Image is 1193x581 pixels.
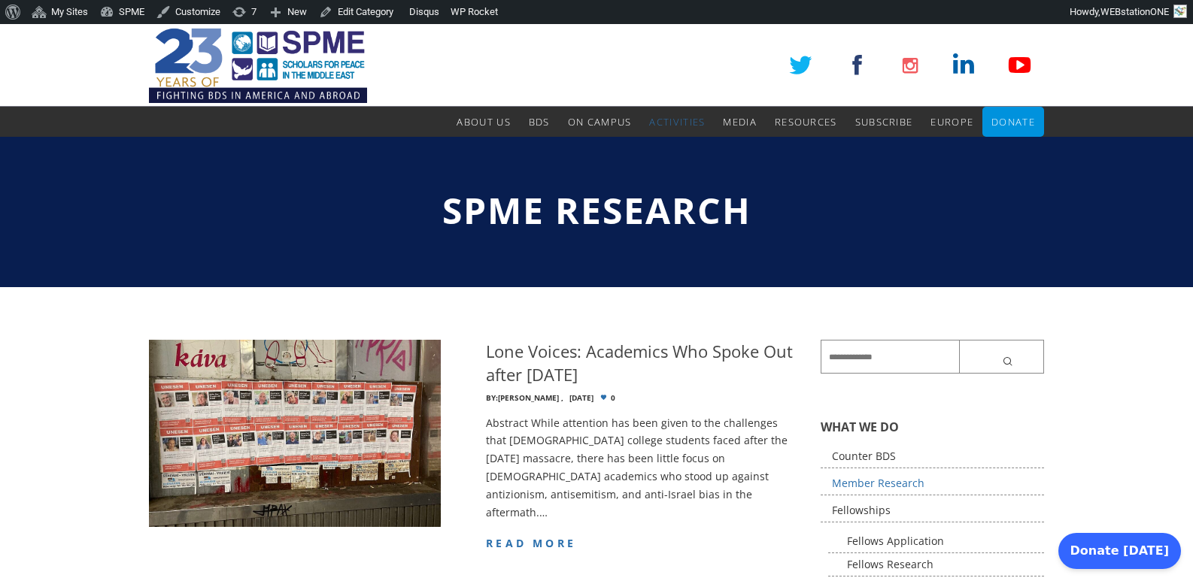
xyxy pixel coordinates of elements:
[486,414,797,522] p: Abstract While attention has been given to the challenges that [DEMOGRAPHIC_DATA] college student...
[775,115,837,129] span: Resources
[991,107,1035,137] a: Donate
[568,107,632,137] a: On Campus
[486,536,576,550] a: READ MORE (opens in a new tab)
[775,107,837,137] a: Resources
[991,115,1035,129] span: Donate
[486,340,797,386] h4: Lone Voices: Academics Who Spoke Out after [DATE]
[529,107,550,137] a: BDS
[498,392,559,403] a: [PERSON_NAME]
[821,472,1045,495] a: Member Research
[1100,6,1169,17] span: WEBstationONE
[930,115,973,129] span: Europe
[821,419,1045,435] h5: WHAT WE DO
[457,107,510,137] a: About Us
[930,107,973,137] a: Europe
[569,394,593,402] time: [DATE]
[486,394,797,402] div: 0
[828,553,1045,576] a: Fellows Research
[649,107,705,137] a: Activities
[568,115,632,129] span: On Campus
[486,536,576,550] span: read more
[529,115,550,129] span: BDS
[149,24,367,107] img: SPME
[149,425,441,439] a: (opens in a new tab)
[723,115,757,129] span: Media
[457,115,510,129] span: About Us
[855,107,913,137] a: Subscribe
[828,530,1045,553] a: Fellows Application
[649,115,705,129] span: Activities
[442,186,751,235] span: SPME Research
[821,445,1045,468] a: Counter BDS
[855,115,913,129] span: Subscribe
[821,499,1045,522] a: Fellowships
[486,392,498,403] span: By:
[723,107,757,137] a: Media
